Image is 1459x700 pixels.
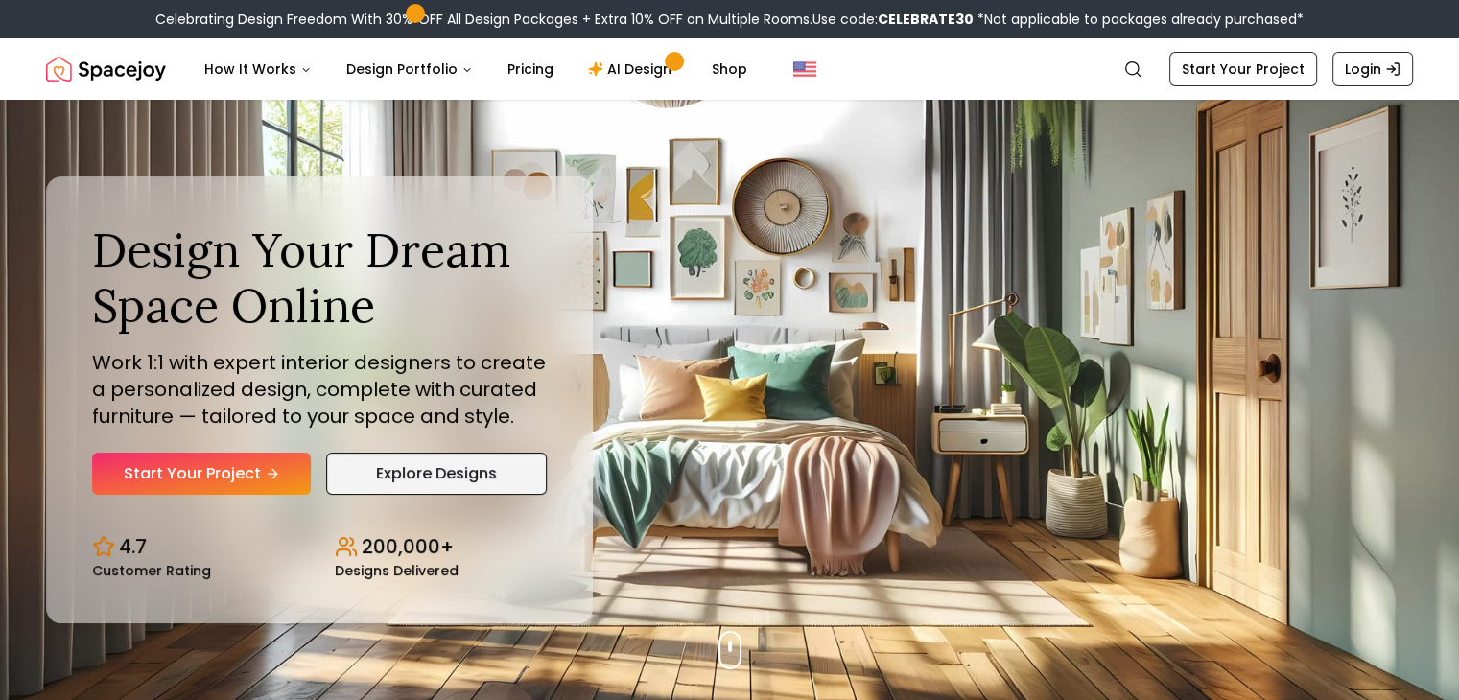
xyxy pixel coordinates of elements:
[362,533,454,560] p: 200,000+
[1332,52,1413,86] a: Login
[696,50,763,88] a: Shop
[189,50,763,88] nav: Main
[46,38,1413,100] nav: Global
[92,222,547,333] h1: Design Your Dream Space Online
[92,564,211,577] small: Customer Rating
[92,518,547,577] div: Design stats
[793,58,816,81] img: United States
[119,533,147,560] p: 4.7
[155,10,1304,29] div: Celebrating Design Freedom With 30% OFF All Design Packages + Extra 10% OFF on Multiple Rooms.
[974,10,1304,29] span: *Not applicable to packages already purchased*
[46,50,166,88] img: Spacejoy Logo
[326,453,547,495] a: Explore Designs
[1169,52,1317,86] a: Start Your Project
[92,349,547,430] p: Work 1:1 with expert interior designers to create a personalized design, complete with curated fu...
[331,50,488,88] button: Design Portfolio
[573,50,693,88] a: AI Design
[189,50,327,88] button: How It Works
[46,50,166,88] a: Spacejoy
[878,10,974,29] b: CELEBRATE30
[335,564,459,577] small: Designs Delivered
[492,50,569,88] a: Pricing
[92,453,311,495] a: Start Your Project
[812,10,974,29] span: Use code:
